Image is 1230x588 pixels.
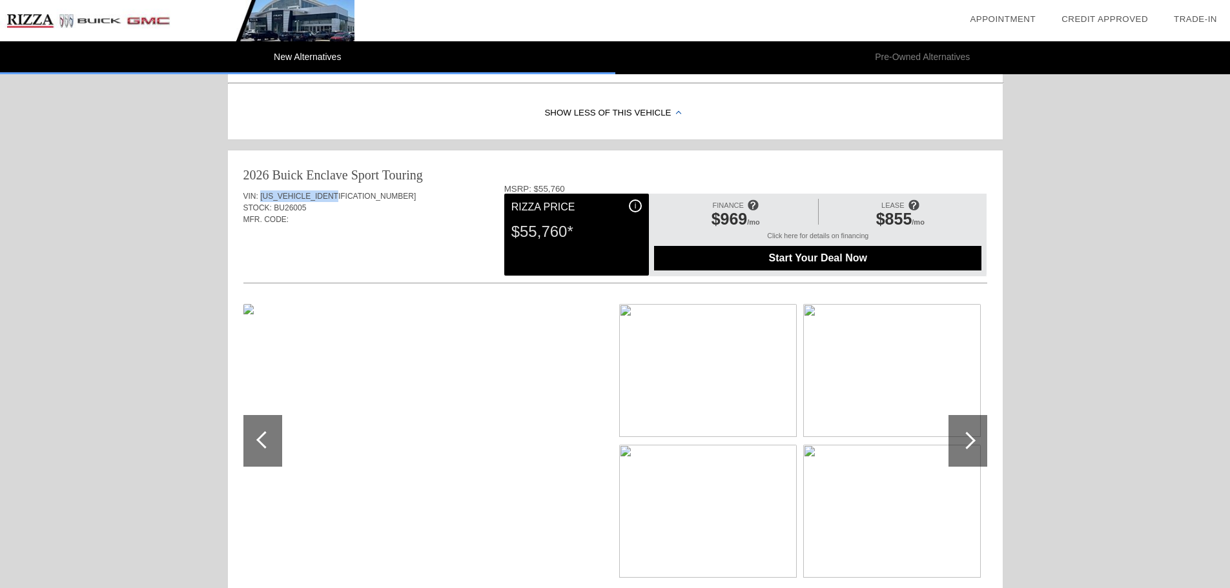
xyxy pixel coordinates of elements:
div: Show Less of this Vehicle [228,88,1003,139]
img: 768E84E3-D423-43DC-9723-841D7431212C [619,445,797,578]
img: C0143089-C6B2-4877-BCC4-35DC3974A468 [619,304,797,437]
span: [US_VEHICLE_IDENTIFICATION_NUMBER] [260,192,416,201]
a: Credit Approved [1061,14,1148,24]
span: $969 [712,210,748,228]
a: Appointment [970,14,1036,24]
div: Click here for details on financing [654,232,981,246]
a: Trade-In [1174,14,1217,24]
div: $55,760* [511,215,642,248]
img: C2B3C1FF-F1A1-4F4C-8CE4-FDCF6DEF8BD5 [243,304,610,578]
div: i [629,199,642,212]
span: Start Your Deal Now [670,252,965,264]
div: Sport Touring [351,166,423,184]
span: LEASE [881,201,904,209]
span: $855 [876,210,912,228]
div: Quoted on [DATE] 11:47:04 AM [243,245,987,265]
span: MFR. CODE: [243,215,289,224]
div: Rizza Price [511,199,642,215]
span: STOCK: [243,203,272,212]
span: BU26005 [274,203,306,212]
img: 2C1CC3EF-9A85-46E0-94BB-0B343FE7C04D [803,445,981,578]
span: VIN: [243,192,258,201]
div: MSRP: $55,760 [504,184,987,194]
span: FINANCE [713,201,744,209]
div: /mo [825,210,975,232]
img: 29E1D746-57C5-4392-9453-849C93DA72B3 [803,304,981,437]
div: 2026 Buick Enclave [243,166,348,184]
div: /mo [661,210,810,232]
